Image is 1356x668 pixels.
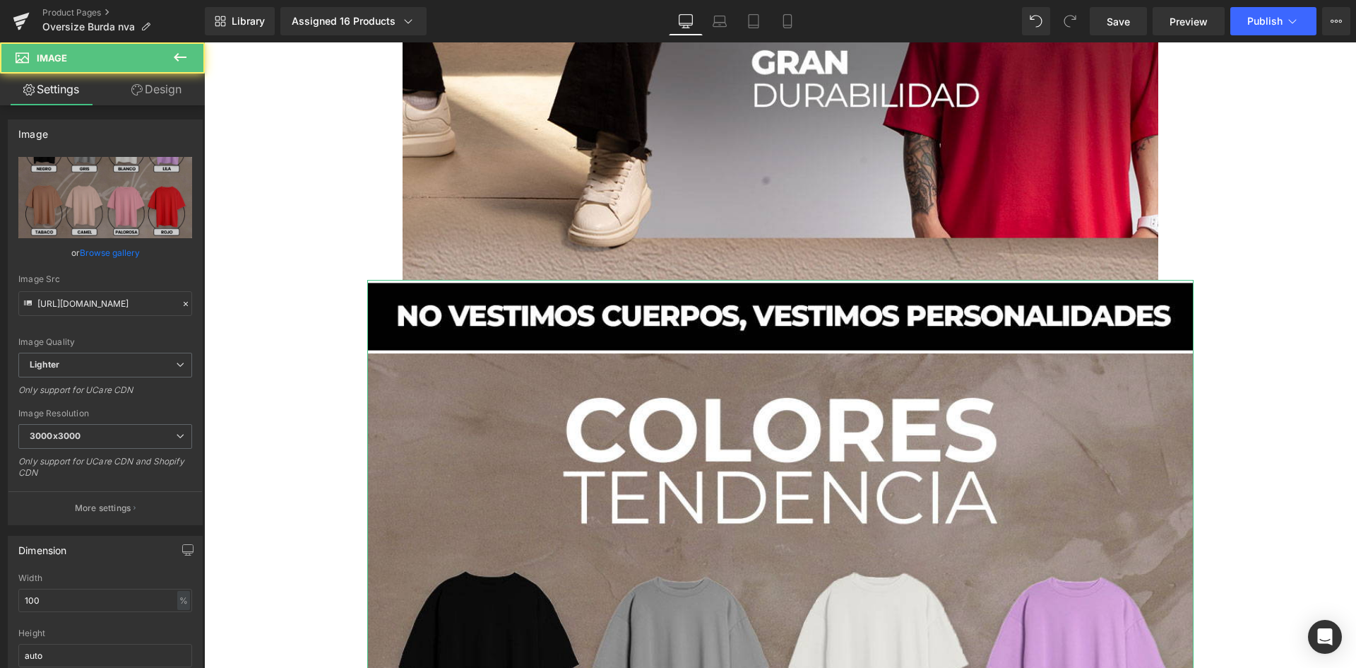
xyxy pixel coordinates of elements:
[18,537,67,556] div: Dimension
[703,7,737,35] a: Laptop
[80,240,140,265] a: Browse gallery
[42,7,205,18] a: Product Pages
[1322,7,1350,35] button: More
[37,52,67,64] span: Image
[1153,7,1225,35] a: Preview
[1107,14,1130,29] span: Save
[292,14,415,28] div: Assigned 16 Products
[8,491,202,525] button: More settings
[18,337,192,347] div: Image Quality
[18,644,192,667] input: auto
[18,385,192,405] div: Only support for UCare CDN
[18,291,192,316] input: Link
[1230,7,1316,35] button: Publish
[1308,620,1342,654] div: Open Intercom Messenger
[30,430,81,441] b: 3000x3000
[232,15,265,28] span: Library
[18,274,192,284] div: Image Src
[1056,7,1084,35] button: Redo
[205,7,275,35] a: New Library
[18,456,192,488] div: Only support for UCare CDN and Shopify CDN
[18,245,192,260] div: or
[177,591,190,610] div: %
[1170,14,1208,29] span: Preview
[18,589,192,612] input: auto
[30,359,59,370] b: Lighter
[1022,7,1050,35] button: Undo
[75,502,131,515] p: More settings
[18,120,48,140] div: Image
[42,21,135,33] span: Oversize Burda nva
[105,74,208,105] a: Design
[771,7,804,35] a: Mobile
[18,409,192,418] div: Image Resolution
[18,628,192,638] div: Height
[737,7,771,35] a: Tablet
[18,573,192,583] div: Width
[1247,16,1283,27] span: Publish
[669,7,703,35] a: Desktop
